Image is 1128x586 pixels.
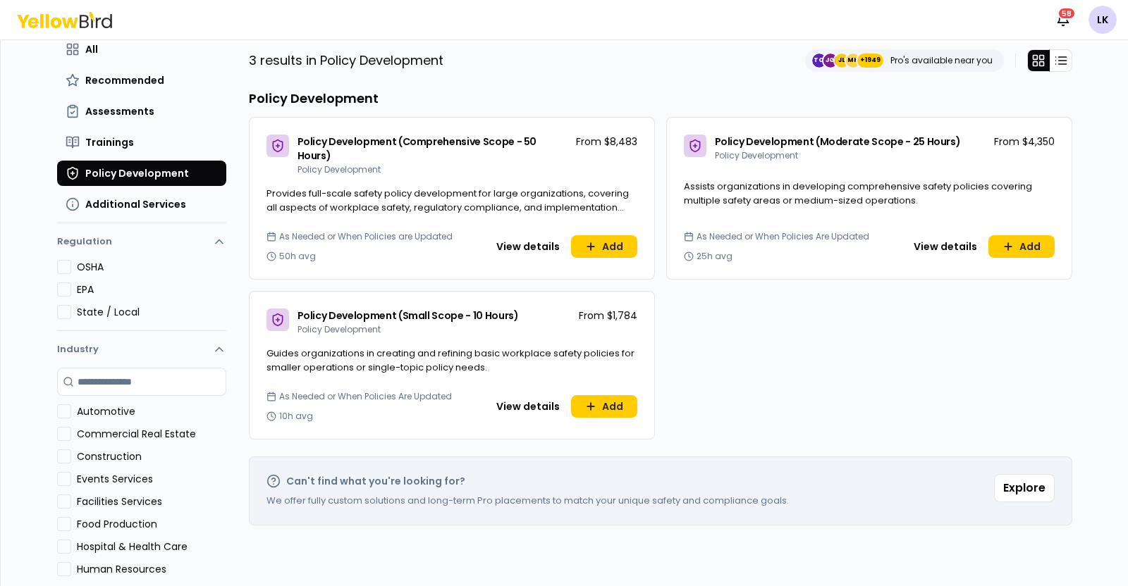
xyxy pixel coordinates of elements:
span: Policy Development [715,149,798,161]
span: 10h avg [279,411,313,422]
div: 58 [1057,7,1076,20]
span: Provides full-scale safety policy development for large organizations, covering all aspects of wo... [266,187,629,227]
button: Recommended [57,68,226,93]
button: Add [571,235,637,258]
p: Pro's available near you [890,55,993,66]
label: Construction [77,449,226,463]
button: Explore [994,474,1055,502]
p: From $8,483 [576,135,637,149]
span: As Needed or When Policies Are Updated [697,231,869,242]
p: From $4,350 [994,135,1055,149]
button: Regulation [57,229,226,260]
span: JL [835,54,849,68]
span: TC [812,54,826,68]
span: Additional Services [85,197,186,211]
button: View details [905,235,986,258]
label: Commercial Real Estate [77,427,226,441]
p: We offer fully custom solutions and long-term Pro placements to match your unique safety and comp... [266,494,789,508]
label: Facilities Services [77,494,226,509]
button: Trainings [57,130,226,155]
span: All [85,42,98,56]
label: Food Production [77,517,226,531]
span: 50h avg [279,251,316,262]
button: Add [988,235,1055,258]
button: Policy Development [57,161,226,186]
label: State / Local [77,305,226,319]
button: Add [571,395,637,418]
h2: Can't find what you're looking for? [286,474,465,488]
span: 25h avg [697,251,732,262]
span: Policy Development [85,166,189,180]
p: 3 results in Policy Development [249,51,443,70]
label: Hospital & Health Care [77,540,226,554]
label: Human Resources [77,562,226,576]
span: MH [846,54,860,68]
label: Automotive [77,404,226,418]
button: All [57,37,226,62]
label: OSHA [77,260,226,274]
button: Industry [57,331,226,368]
span: As Needed or When Policies Are Updated [279,391,452,402]
span: Policy Development (Moderate Scope - 25 Hours) [715,135,961,149]
p: From $1,784 [579,308,637,323]
h3: Policy Development [249,89,1072,108]
button: View details [488,235,568,258]
span: Recommended [85,73,164,87]
span: LK [1089,6,1117,34]
button: Assessments [57,99,226,124]
span: JG [823,54,838,68]
button: View details [488,395,568,418]
span: Policy Development [298,163,381,175]
span: As Needed or When Policies are Updated [279,231,453,242]
span: +1949 [860,54,881,68]
button: Additional Services [57,192,226,217]
span: Assists organizations in developing comprehensive safety policies covering multiple safety areas ... [684,180,1032,207]
span: Trainings [85,135,134,149]
span: Policy Development (Comprehensive Scope - 50 Hours) [298,135,537,163]
div: Regulation [57,260,226,330]
label: EPA [77,282,226,297]
label: Events Services [77,472,226,486]
span: Guides organizations in creating and refining basic workplace safety policies for smaller operati... [266,347,634,374]
span: Policy Development (Small Scope - 10 Hours) [298,308,519,323]
span: Assessments [85,104,154,118]
span: Policy Development [298,323,381,335]
button: 58 [1049,6,1077,34]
